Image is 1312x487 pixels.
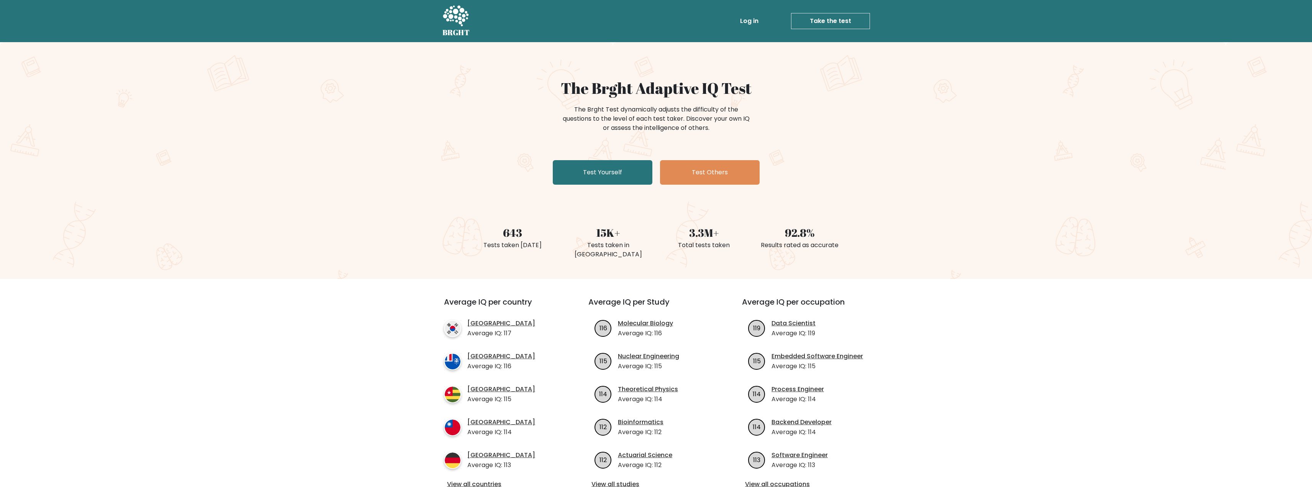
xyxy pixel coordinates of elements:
[753,455,760,464] text: 113
[444,386,461,403] img: country
[618,451,672,460] a: Actuarial Science
[618,362,679,371] p: Average IQ: 115
[599,356,607,365] text: 115
[588,297,724,316] h3: Average IQ per Study
[757,241,843,250] div: Results rated as accurate
[753,356,761,365] text: 115
[771,395,824,404] p: Average IQ: 114
[469,241,556,250] div: Tests taken [DATE]
[618,319,673,328] a: Molecular Biology
[467,395,535,404] p: Average IQ: 115
[444,419,461,436] img: country
[467,319,535,328] a: [GEOGRAPHIC_DATA]
[757,225,843,241] div: 92.8%
[661,241,747,250] div: Total tests taken
[467,451,535,460] a: [GEOGRAPHIC_DATA]
[771,461,828,470] p: Average IQ: 113
[565,241,652,259] div: Tests taken in [GEOGRAPHIC_DATA]
[469,79,843,97] h1: The Brght Adaptive IQ Test
[753,422,761,431] text: 114
[771,385,824,394] a: Process Engineer
[467,362,535,371] p: Average IQ: 116
[660,160,760,185] a: Test Others
[791,13,870,29] a: Take the test
[618,329,673,338] p: Average IQ: 116
[618,395,678,404] p: Average IQ: 114
[467,385,535,394] a: [GEOGRAPHIC_DATA]
[467,352,535,361] a: [GEOGRAPHIC_DATA]
[442,28,470,37] h5: BRGHT
[444,353,461,370] img: country
[599,323,607,332] text: 116
[771,329,816,338] p: Average IQ: 119
[771,352,863,361] a: Embedded Software Engineer
[553,160,652,185] a: Test Yourself
[618,461,672,470] p: Average IQ: 112
[599,389,607,398] text: 114
[618,352,679,361] a: Nuclear Engineering
[771,418,832,427] a: Backend Developer
[599,422,607,431] text: 112
[467,461,535,470] p: Average IQ: 113
[565,225,652,241] div: 15K+
[771,319,816,328] a: Data Scientist
[618,385,678,394] a: Theoretical Physics
[444,452,461,469] img: country
[560,105,752,133] div: The Brght Test dynamically adjusts the difficulty of the questions to the level of each test take...
[753,389,761,398] text: 114
[618,428,663,437] p: Average IQ: 112
[467,428,535,437] p: Average IQ: 114
[467,329,535,338] p: Average IQ: 117
[469,225,556,241] div: 643
[467,418,535,427] a: [GEOGRAPHIC_DATA]
[661,225,747,241] div: 3.3M+
[771,428,832,437] p: Average IQ: 114
[442,3,470,39] a: BRGHT
[753,323,760,332] text: 119
[742,297,877,316] h3: Average IQ per occupation
[771,451,828,460] a: Software Engineer
[444,297,561,316] h3: Average IQ per country
[771,362,863,371] p: Average IQ: 115
[737,13,762,29] a: Log in
[618,418,663,427] a: Bioinformatics
[444,320,461,337] img: country
[599,455,607,464] text: 112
